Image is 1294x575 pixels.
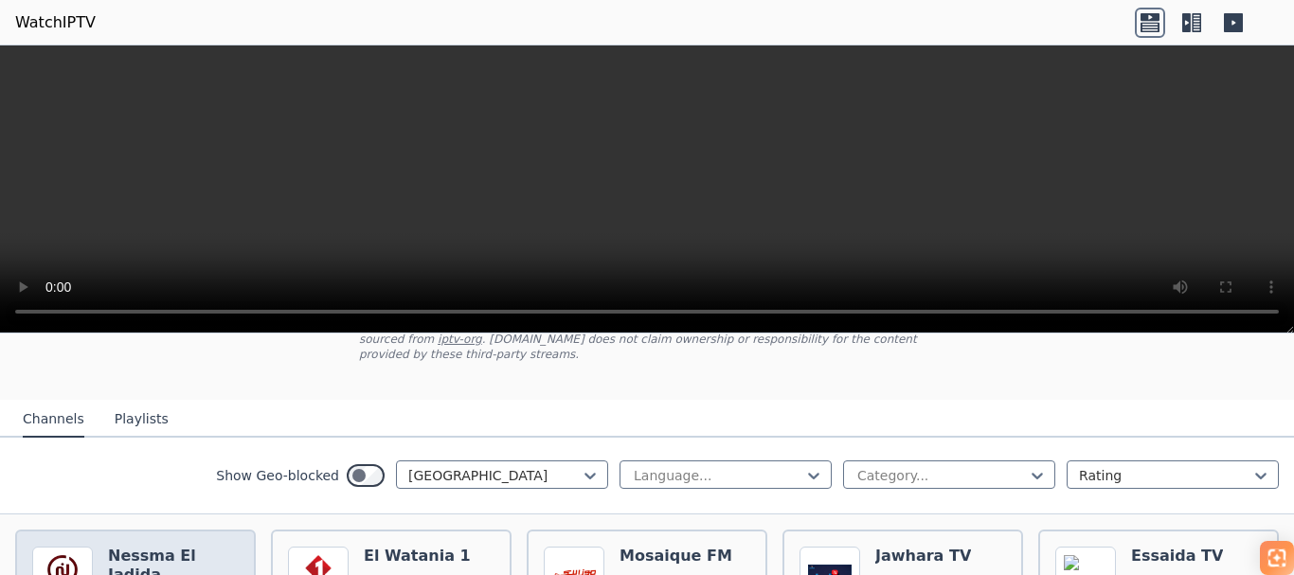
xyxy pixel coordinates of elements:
[620,547,732,566] h6: Mosaique FM
[15,11,96,34] a: WatchIPTV
[438,332,482,346] a: iptv-org
[216,466,339,485] label: Show Geo-blocked
[23,402,84,438] button: Channels
[1131,547,1223,566] h6: Essaida TV
[115,402,169,438] button: Playlists
[875,547,971,566] h6: Jawhara TV
[364,547,471,566] h6: El Watania 1
[359,316,935,362] p: [DOMAIN_NAME] does not host or serve any video content directly. All streams available here are s...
